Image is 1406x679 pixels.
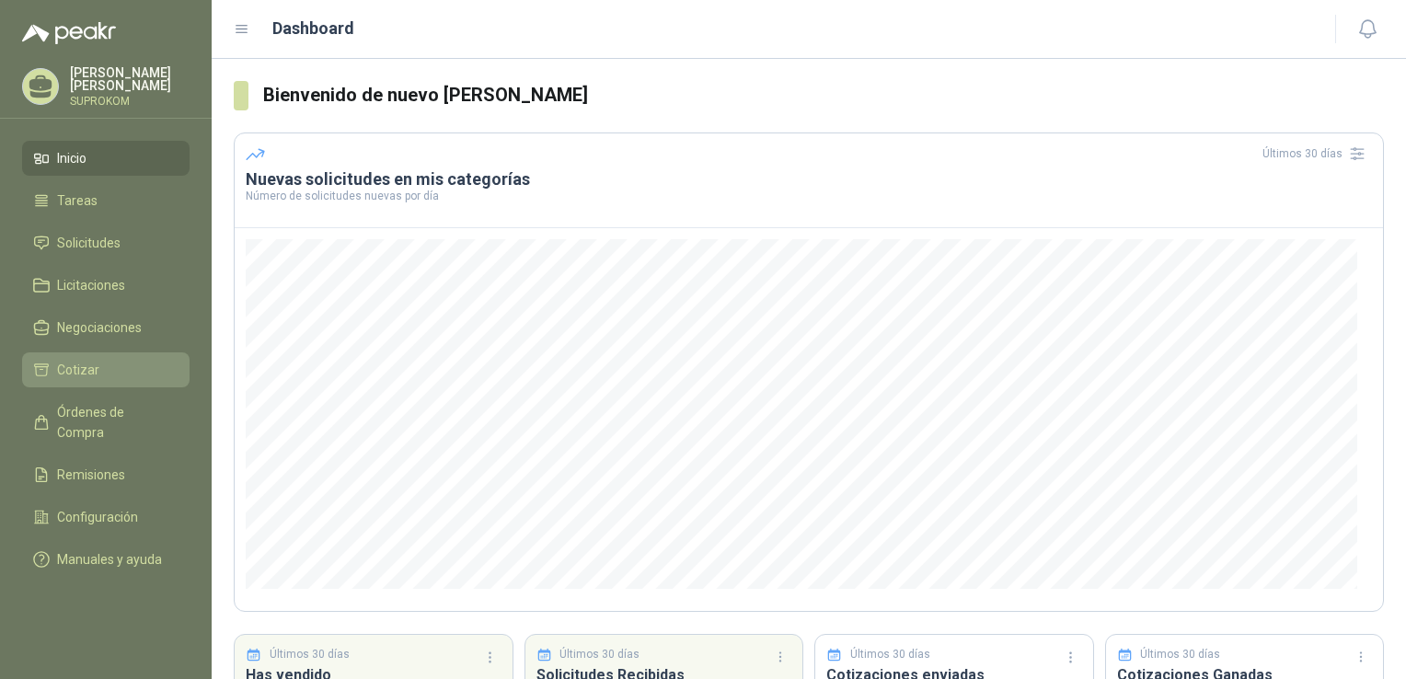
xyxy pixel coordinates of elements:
div: Últimos 30 días [1262,139,1372,168]
h3: Nuevas solicitudes en mis categorías [246,168,1372,190]
img: Logo peakr [22,22,116,44]
span: Configuración [57,507,138,527]
p: Últimos 30 días [850,646,930,663]
p: Últimos 30 días [270,646,350,663]
span: Negociaciones [57,317,142,338]
span: Inicio [57,148,86,168]
a: Inicio [22,141,190,176]
span: Órdenes de Compra [57,402,172,443]
a: Negociaciones [22,310,190,345]
p: Últimos 30 días [1140,646,1220,663]
h3: Bienvenido de nuevo [PERSON_NAME] [263,81,1384,109]
a: Cotizar [22,352,190,387]
a: Manuales y ayuda [22,542,190,577]
a: Configuración [22,500,190,535]
span: Licitaciones [57,275,125,295]
p: SUPROKOM [70,96,190,107]
a: Tareas [22,183,190,218]
a: Órdenes de Compra [22,395,190,450]
h1: Dashboard [272,16,354,41]
span: Cotizar [57,360,99,380]
p: [PERSON_NAME] [PERSON_NAME] [70,66,190,92]
a: Remisiones [22,457,190,492]
span: Solicitudes [57,233,121,253]
p: Número de solicitudes nuevas por día [246,190,1372,201]
a: Licitaciones [22,268,190,303]
p: Últimos 30 días [559,646,640,663]
a: Solicitudes [22,225,190,260]
span: Tareas [57,190,98,211]
span: Remisiones [57,465,125,485]
span: Manuales y ayuda [57,549,162,570]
